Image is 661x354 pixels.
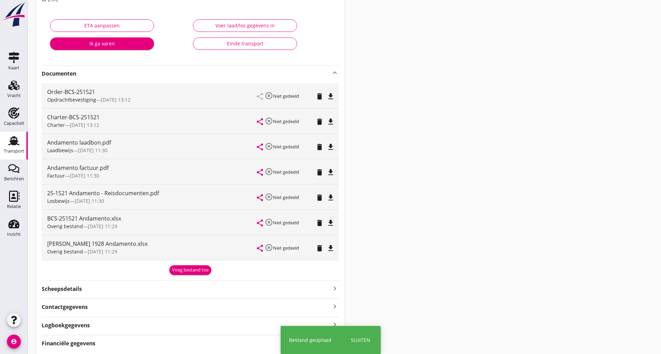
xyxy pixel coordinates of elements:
div: — [47,197,257,205]
button: Voer laad/los gegevens in [193,19,297,32]
div: Einde transport [199,40,291,47]
i: keyboard_arrow_right [331,302,339,311]
span: [DATE] 13:12 [70,122,99,128]
i: highlight_off [265,167,273,176]
i: file_download [327,193,335,202]
button: Voeg bestand toe [169,265,211,275]
i: highlight_off [265,117,273,125]
strong: Scheepsdetails [42,285,82,293]
i: delete [315,219,324,227]
i: delete [315,244,324,252]
i: delete [315,168,324,176]
i: share [256,244,264,252]
img: logo-small.a267ee39.svg [1,2,26,27]
span: Overig bestand [47,248,83,255]
strong: Contactgegevens [42,303,88,311]
div: Vracht [7,93,21,98]
i: file_download [327,219,335,227]
i: account_circle [7,335,21,348]
div: Andamento laadbon.pdf [47,138,257,147]
i: delete [315,143,324,151]
small: Niet gedeeld [273,245,299,251]
span: Overig bestand [47,223,83,230]
i: share [256,118,264,126]
div: Voer laad/los gegevens in [199,22,291,29]
strong: Logboekgegevens [42,321,90,329]
div: — [47,248,257,255]
small: Niet gedeeld [273,118,299,124]
small: Niet gedeeld [273,169,299,175]
span: Charter [47,122,65,128]
span: [DATE] 13:12 [101,96,130,103]
div: Andamento factuur.pdf [47,164,257,172]
div: Transport [4,149,24,153]
div: 25-1521 Andamento - Reisdocumenten.pdf [47,189,257,197]
div: Berichten [4,176,24,181]
i: share [256,143,264,151]
div: Sluiten [351,336,370,344]
div: — [47,172,257,179]
button: ETA aanpassen [50,19,154,32]
span: Losbewijs [47,198,70,204]
i: file_download [327,92,335,101]
div: Ik ga varen [56,40,149,47]
i: highlight_off [265,193,273,201]
i: delete [315,92,324,101]
i: delete [315,118,324,126]
i: delete [315,193,324,202]
span: [DATE] 11:30 [75,198,104,204]
strong: Documenten [42,70,331,78]
i: highlight_off [265,142,273,150]
span: Laadbewijs [47,147,73,154]
small: Niet gedeeld [273,144,299,150]
div: Bestand geüpload [289,336,331,344]
span: Factuur [47,172,65,179]
i: keyboard_arrow_up [331,69,339,77]
i: keyboard_arrow_right [331,284,339,293]
i: highlight_off [265,218,273,226]
i: file_download [327,168,335,176]
i: share [256,219,264,227]
div: Order-BCS-251521 [47,88,257,96]
i: highlight_off [265,243,273,252]
i: share [256,168,264,176]
div: Kaart [8,66,19,70]
i: file_download [327,118,335,126]
i: keyboard_arrow_right [331,320,339,329]
small: Niet gedeeld [273,219,299,226]
small: Niet gedeeld [273,194,299,200]
button: Ik ga varen [50,37,154,50]
div: — [47,223,257,230]
i: file_download [327,244,335,252]
span: Opdrachtbevestiging [47,96,96,103]
div: Capaciteit [4,121,24,126]
small: Niet gedeeld [273,93,299,99]
span: [DATE] 11:29 [88,223,117,230]
div: BCS-251521 Andamento.xlsx [47,214,257,223]
span: [DATE] 11:30 [70,172,99,179]
div: Relatie [7,204,21,209]
div: — [47,121,257,129]
i: file_download [327,143,335,151]
button: Sluiten [349,334,372,346]
div: Voeg bestand toe [172,267,209,274]
div: — [47,96,257,103]
div: Inzicht [7,232,21,236]
i: share [256,193,264,202]
div: Charter-BCS-251521 [47,113,257,121]
i: highlight_off [265,92,273,100]
div: ETA aanpassen [56,22,148,29]
span: [DATE] 11:30 [78,147,108,154]
button: Einde transport [193,37,297,50]
div: [PERSON_NAME] 1928 Andamento.xlsx [47,240,257,248]
strong: Financiële gegevens [42,339,95,347]
div: — [47,147,257,154]
span: [DATE] 11:29 [88,248,117,255]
